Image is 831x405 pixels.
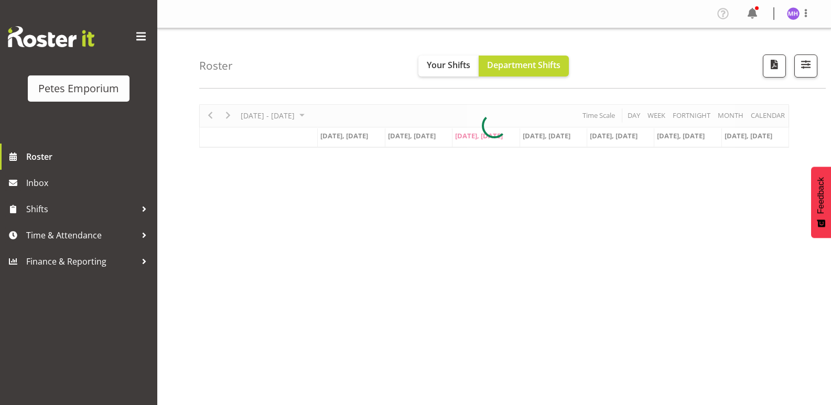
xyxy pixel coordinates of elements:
span: Your Shifts [427,59,470,71]
span: Shifts [26,201,136,217]
span: Feedback [816,177,826,214]
button: Your Shifts [418,56,479,76]
button: Feedback - Show survey [811,167,831,238]
button: Download a PDF of the roster according to the set date range. [763,54,786,78]
img: Rosterit website logo [8,26,94,47]
img: mackenzie-halford4471.jpg [787,7,800,20]
button: Department Shifts [479,56,569,76]
span: Time & Attendance [26,227,136,243]
span: Finance & Reporting [26,254,136,269]
h4: Roster [199,60,233,72]
div: Petes Emporium [38,81,119,96]
span: Roster [26,149,152,165]
span: Inbox [26,175,152,191]
span: Department Shifts [487,59,560,71]
button: Filter Shifts [794,54,817,78]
